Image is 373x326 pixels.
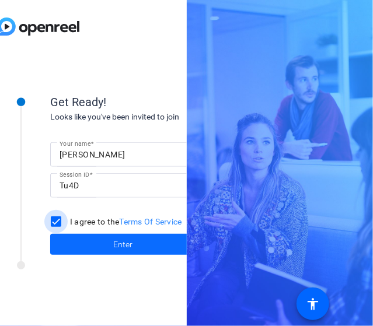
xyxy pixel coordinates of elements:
[50,234,196,255] button: Enter
[50,111,284,123] div: Looks like you've been invited to join
[114,239,133,251] span: Enter
[120,217,182,226] a: Terms Of Service
[60,140,90,147] mat-label: Your name
[68,216,182,227] label: I agree to the
[60,171,89,178] mat-label: Session ID
[306,297,320,311] mat-icon: accessibility
[50,93,284,111] div: Get Ready!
